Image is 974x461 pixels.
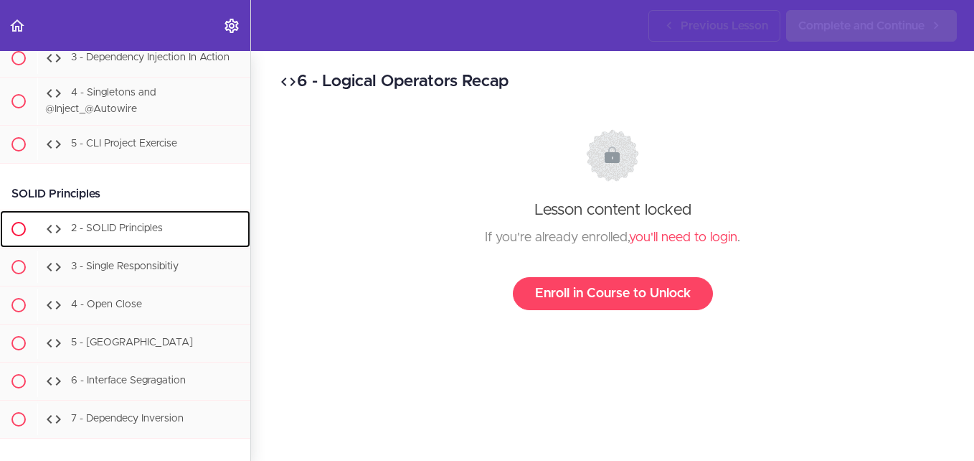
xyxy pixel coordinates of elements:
span: 5 - CLI Project Exercise [71,139,177,149]
span: 4 - Singletons and @Inject_@Autowire [45,88,156,114]
span: 4 - Open Close [71,299,142,309]
a: Previous Lesson [648,10,780,42]
h2: 6 - Logical Operators Recap [280,70,945,94]
span: Complete and Continue [798,17,925,34]
span: 3 - Single Responsibitiy [71,261,179,271]
span: 6 - Interface Segragation [71,376,186,386]
a: Complete and Continue [786,10,957,42]
div: Lesson content locked [293,129,932,310]
span: 2 - SOLID Principles [71,223,163,233]
span: Previous Lesson [681,17,768,34]
span: 5 - [GEOGRAPHIC_DATA] [71,337,193,348]
svg: Back to course curriculum [9,17,26,34]
div: If you're already enrolled, . [293,227,932,248]
svg: Settings Menu [223,17,240,34]
span: 7 - Dependecy Inversion [71,414,184,424]
a: Enroll in Course to Unlock [513,277,713,310]
span: 3 - Dependency Injection In Action [71,52,230,62]
a: you'll need to login [629,231,737,244]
